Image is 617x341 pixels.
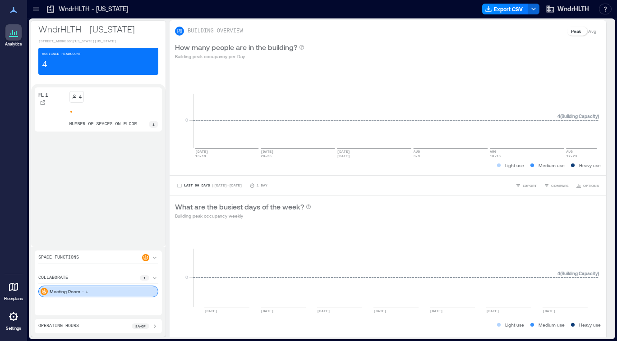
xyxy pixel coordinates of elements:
[505,162,524,169] p: Light use
[337,150,350,154] text: [DATE]
[490,154,501,158] text: 10-16
[583,183,599,188] span: OPTIONS
[574,181,601,190] button: OPTIONS
[175,53,304,60] p: Building peak occupancy per Day
[414,154,420,158] text: 3-9
[2,22,25,50] a: Analytics
[1,276,26,304] a: Floorplans
[542,181,571,190] button: COMPARE
[551,183,569,188] span: COMPARE
[543,309,556,313] text: [DATE]
[188,27,243,35] p: BUILDING OVERVIEW
[175,212,311,219] p: Building peak occupancy weekly
[539,321,565,328] p: Medium use
[38,274,68,282] p: collaborate
[4,296,23,301] p: Floorplans
[373,309,387,313] text: [DATE]
[482,4,528,14] button: Export CSV
[195,150,208,154] text: [DATE]
[261,150,274,154] text: [DATE]
[175,181,244,190] button: Last 90 Days |[DATE]-[DATE]
[579,321,601,328] p: Heavy use
[505,321,524,328] p: Light use
[50,288,80,295] p: Meeting Room
[69,121,137,128] p: number of spaces on floor
[135,323,146,329] p: 8a - 6p
[261,309,274,313] text: [DATE]
[523,183,537,188] span: EXPORT
[486,309,499,313] text: [DATE]
[38,254,79,261] p: Space Functions
[185,274,188,280] tspan: 0
[588,27,596,35] p: Avg
[59,5,128,14] p: WndrHLTH - [US_STATE]
[514,181,539,190] button: EXPORT
[414,150,420,154] text: AUG
[42,51,81,57] p: Assigned Headcount
[38,323,79,330] p: Operating Hours
[566,150,573,154] text: AUG
[6,326,21,331] p: Settings
[152,122,155,127] p: 1
[42,59,47,71] p: 4
[490,150,497,154] text: AUG
[204,309,217,313] text: [DATE]
[175,42,297,53] p: How many people are in the building?
[317,309,330,313] text: [DATE]
[143,275,146,281] p: 1
[257,183,267,188] p: 1 Day
[185,117,188,123] tspan: 0
[539,162,565,169] p: Medium use
[38,91,48,98] p: FL 1
[579,162,601,169] p: Heavy use
[566,154,577,158] text: 17-23
[337,154,350,158] text: [DATE]
[557,5,589,14] span: WndrHLTH
[38,39,158,44] p: [STREET_ADDRESS][US_STATE][US_STATE]
[195,154,206,158] text: 13-19
[571,27,581,35] p: Peak
[543,2,592,16] button: WndrHLTH
[430,309,443,313] text: [DATE]
[3,306,24,334] a: Settings
[79,93,82,100] p: 4
[38,23,158,35] p: WndrHLTH - [US_STATE]
[5,41,22,47] p: Analytics
[261,154,272,158] text: 20-26
[175,201,304,212] p: What are the busiest days of the week?
[86,289,88,294] p: 1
